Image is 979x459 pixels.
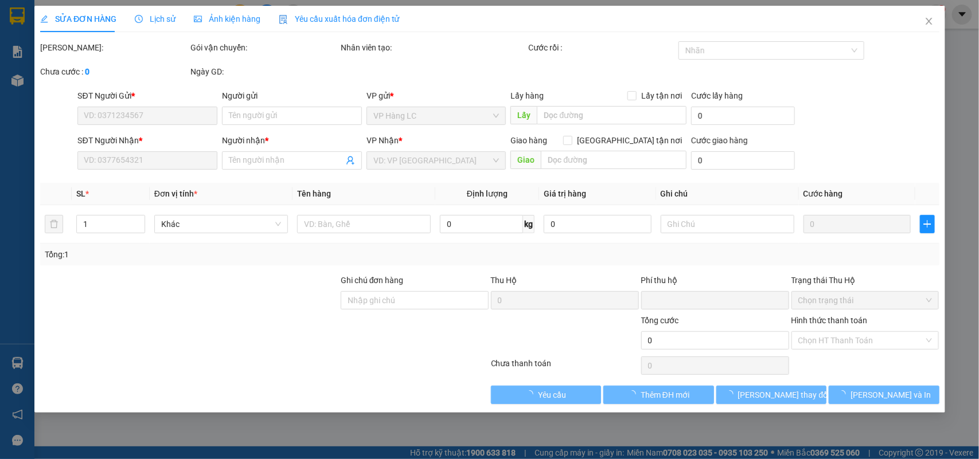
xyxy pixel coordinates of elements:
[341,291,489,309] input: Ghi chú đơn hàng
[85,67,89,76] b: 0
[40,41,188,54] div: [PERSON_NAME]:
[346,156,355,165] span: user-add
[194,15,202,23] span: picture
[190,65,338,78] div: Ngày GD:
[572,134,687,147] span: [GEOGRAPHIC_DATA] tận nơi
[541,151,687,169] input: Dọc đường
[154,189,197,198] span: Đơn vị tính
[491,386,601,404] button: Yêu cầu
[691,151,795,170] input: Cước giao hàng
[920,215,934,233] button: plus
[637,89,687,102] span: Lấy tận nơi
[603,386,713,404] button: Thêm ĐH mới
[77,134,217,147] div: SĐT Người Nhận
[40,65,188,78] div: Chưa cước :
[510,106,537,124] span: Lấy
[190,41,338,54] div: Gói vận chuyển:
[510,136,547,145] span: Giao hàng
[798,292,932,309] span: Chọn trạng thái
[135,14,175,23] span: Lịch sử
[656,183,798,205] th: Ghi chú
[40,14,116,23] span: SỬA ĐƠN HÀNG
[725,390,738,398] span: loading
[641,274,789,291] div: Phí thu hộ
[641,316,678,325] span: Tổng cước
[921,219,934,229] span: plus
[838,390,851,398] span: loading
[691,107,795,125] input: Cước lấy hàng
[297,215,431,233] input: VD: Bàn, Ghế
[222,134,362,147] div: Người nhận
[803,215,911,233] input: 0
[829,386,939,404] button: [PERSON_NAME] và In
[691,136,748,145] label: Cước giao hàng
[341,41,526,54] div: Nhân viên tạo:
[912,6,945,38] button: Close
[45,248,379,261] div: Tổng: 1
[490,276,517,285] span: Thu Hộ
[537,106,687,124] input: Dọc đường
[490,357,640,377] div: Chưa thanh toán
[851,389,931,401] span: [PERSON_NAME] và In
[791,274,939,287] div: Trạng thái Thu Hộ
[45,215,63,233] button: delete
[467,189,508,198] span: Định lượng
[628,390,641,398] span: loading
[341,276,404,285] label: Ghi chú đơn hàng
[510,91,544,100] span: Lấy hàng
[135,15,143,23] span: clock-circle
[279,15,288,24] img: icon
[366,136,399,145] span: VP Nhận
[538,389,566,401] span: Yêu cầu
[194,14,260,23] span: Ảnh kiện hàng
[525,390,538,398] span: loading
[803,189,843,198] span: Cước hàng
[279,14,400,23] span: Yêu cầu xuất hóa đơn điện tử
[738,389,829,401] span: [PERSON_NAME] thay đổi
[791,316,867,325] label: Hình thức thanh toán
[523,215,535,233] span: kg
[641,389,689,401] span: Thêm ĐH mới
[716,386,826,404] button: [PERSON_NAME] thay đổi
[222,89,362,102] div: Người gửi
[544,189,586,198] span: Giá trị hàng
[691,91,743,100] label: Cước lấy hàng
[77,89,217,102] div: SĐT Người Gửi
[924,17,933,26] span: close
[297,189,331,198] span: Tên hàng
[366,89,506,102] div: VP gửi
[40,15,48,23] span: edit
[76,189,85,198] span: SL
[660,215,794,233] input: Ghi Chú
[161,215,281,233] span: Khác
[528,41,676,54] div: Cước rồi :
[373,107,500,124] span: VP Hàng LC
[510,151,541,169] span: Giao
